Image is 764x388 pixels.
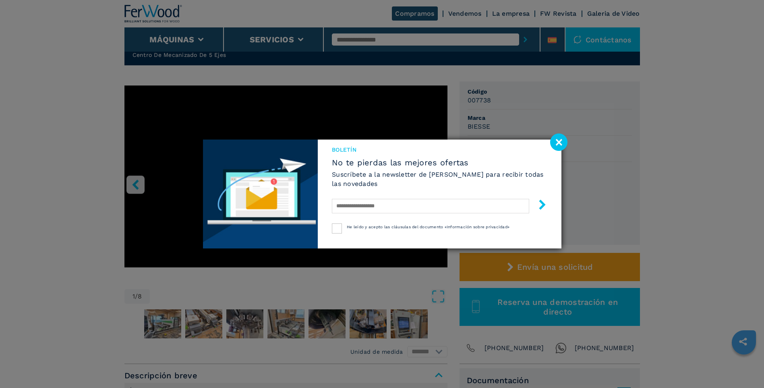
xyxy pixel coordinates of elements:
img: Newsletter image [203,140,318,248]
h6: Suscríbete a la newsletter de [PERSON_NAME] para recibir todas las novedades [332,170,547,188]
span: Boletín [332,146,547,154]
span: He leído y acepto las cláusulas del documento «Información sobre privacidad» [347,225,509,229]
button: submit-button [529,196,547,215]
span: No te pierdas las mejores ofertas [332,158,547,167]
